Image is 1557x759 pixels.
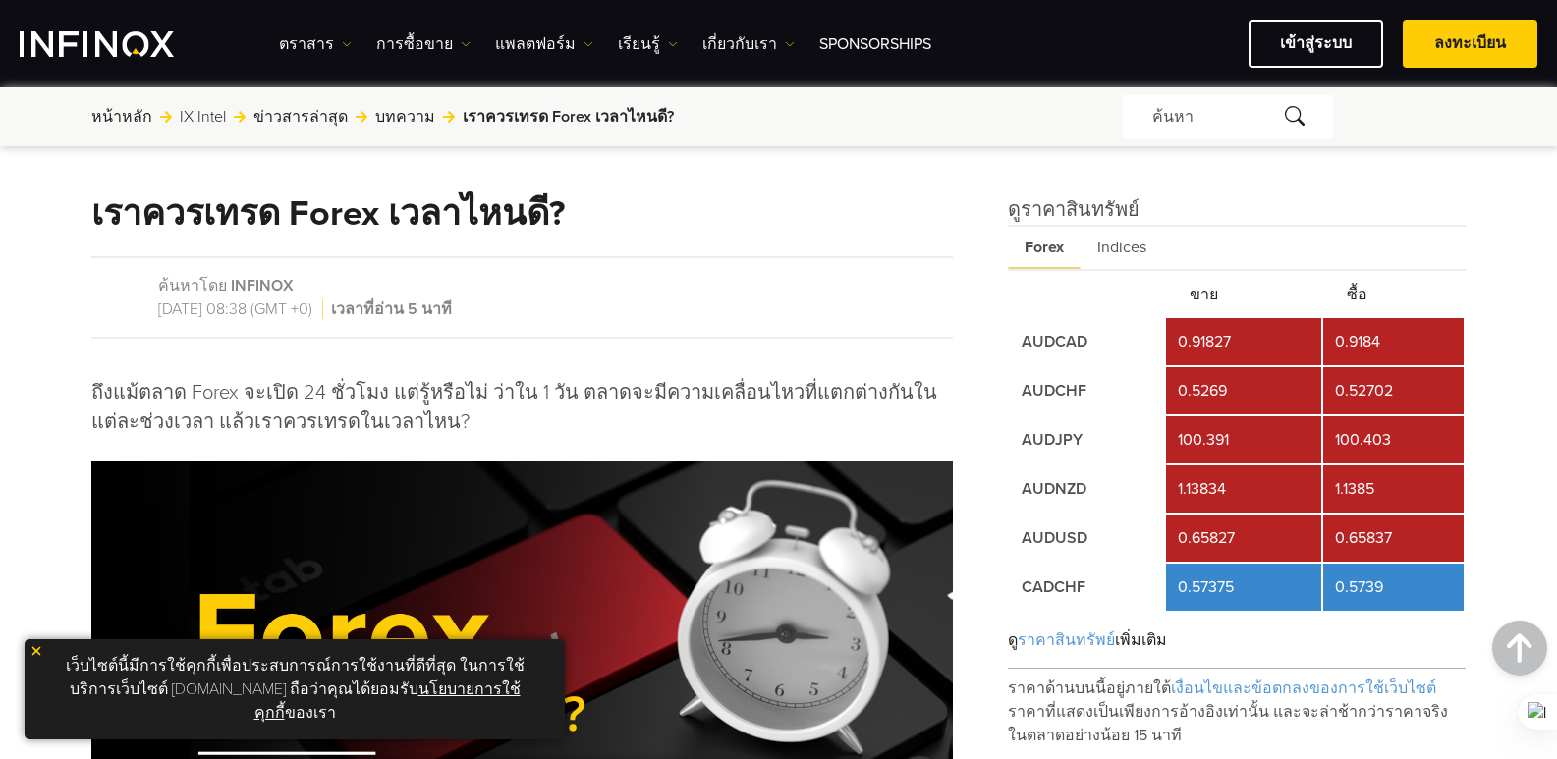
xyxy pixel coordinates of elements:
[1166,318,1320,365] td: 0.91827
[1323,367,1465,414] td: 0.52702
[1010,515,1164,562] td: AUDUSD
[1323,465,1465,513] td: 1.1385
[819,32,931,56] a: Sponsorships
[1323,318,1465,365] td: 0.9184
[1323,515,1465,562] td: 0.65837
[29,644,43,658] img: yellow close icon
[1010,367,1164,414] td: AUDCHF
[1166,367,1320,414] td: 0.5269
[160,111,172,123] img: arrow-right
[1323,273,1465,316] th: ซื้อ
[1081,227,1163,269] span: Indices
[1323,564,1465,611] td: 0.5739
[375,105,435,129] a: บทความ
[495,32,593,56] a: แพลตฟอร์ม
[702,32,795,56] a: เกี่ยวกับเรา
[356,111,367,123] img: arrow-right
[279,32,352,56] a: ตราสาร
[1166,515,1320,562] td: 0.65827
[376,32,471,56] a: การซื้อขาย
[253,105,348,129] a: ข่าวสารล่าสุด
[1018,630,1115,650] span: ราคาสินทรัพย์
[1008,669,1467,747] p: ราคาด้านบนนี้อยู่ภายใต้ ราคาที่แสดงเป็นเพียงการอ้างอิงเท่านั้น และจะล่าช้ากว่าราคาจริงในตลาดอย่าง...
[1008,195,1467,225] h4: ดูราคาสินทรัพย์
[1323,416,1465,463] td: 100.403
[1008,227,1081,269] span: Forex
[1010,318,1164,365] td: AUDCAD
[1249,20,1383,68] a: เข้าสู่ระบบ
[34,649,555,730] p: เว็บไซต์นี้มีการใช้คุกกี้เพื่อประสบการณ์การใช้งานที่ดีที่สุด ในการใช้บริการเว็บไซต์ [DOMAIN_NAME]...
[1171,678,1436,698] span: เงื่อนไขและข้อตกลงของการใช้เว็บไซต์
[1010,564,1164,611] td: CADCHF
[618,32,678,56] a: เรียนรู้
[231,276,294,296] a: INFINOX
[91,195,565,233] h1: เราควรเทรด Forex เวลาไหนดี?
[180,105,226,129] a: IX Intel
[443,111,455,123] img: arrow-right
[1166,273,1320,316] th: ขาย
[158,299,323,319] span: [DATE] 08:38 (GMT +0)
[463,105,674,129] span: เราควรเทรด Forex เวลาไหนดี?
[234,111,246,123] img: arrow-right
[158,276,227,296] span: ค้นหาโดย
[1166,465,1320,513] td: 1.13834
[20,31,220,57] a: INFINOX Logo
[1123,95,1333,138] div: ค้นหา
[1010,416,1164,463] td: AUDJPY
[1403,20,1537,68] a: ลงทะเบียน
[327,299,452,319] span: เวลาที่อ่าน 5 นาที
[1010,465,1164,513] td: AUDNZD
[1166,416,1320,463] td: 100.391
[91,105,152,129] a: หน้าหลัก
[1166,564,1320,611] td: 0.57375
[91,378,953,437] p: ถึงแม้ตลาด Forex จะเปิด 24 ชั่วโมง แต่รู้หรือไม่ ว่าใน 1 วัน ตลาดจะมีความเคลื่อนไหวที่แตกต่างกันใ...
[1008,613,1467,669] div: ดู เพิ่มเติม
